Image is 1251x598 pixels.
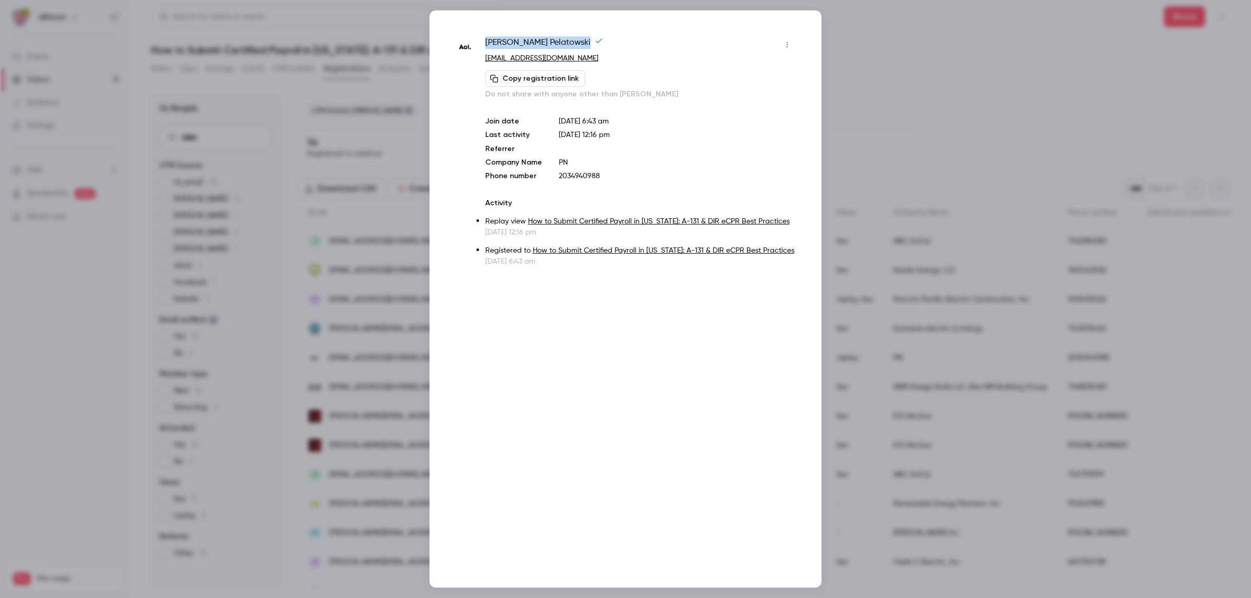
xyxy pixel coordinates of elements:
span: [DATE] 12:16 pm [559,131,610,139]
p: Company Name [485,157,542,168]
p: Last activity [485,130,542,141]
a: How to Submit Certified Payroll in [US_STATE]: A-131 & DIR eCPR Best Practices [528,218,790,225]
img: aol.com [456,38,475,57]
p: Referrer [485,144,542,154]
p: Phone number [485,171,542,181]
p: Registered to [485,245,795,256]
a: How to Submit Certified Payroll in [US_STATE]: A-131 & DIR eCPR Best Practices [533,247,794,254]
a: [EMAIL_ADDRESS][DOMAIN_NAME] [485,55,598,62]
p: Join date [485,116,542,127]
span: [PERSON_NAME] Pelatowski [485,36,603,53]
p: [DATE] 12:16 pm [485,227,795,238]
p: Replay view [485,216,795,227]
p: [DATE] 6:43 am [485,256,795,267]
p: Activity [485,198,795,208]
p: PN [559,157,795,168]
button: Copy registration link [485,70,585,87]
p: [DATE] 6:43 am [559,116,795,127]
p: Do not share with anyone other than [PERSON_NAME] [485,89,795,99]
p: 2034940988 [559,171,795,181]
